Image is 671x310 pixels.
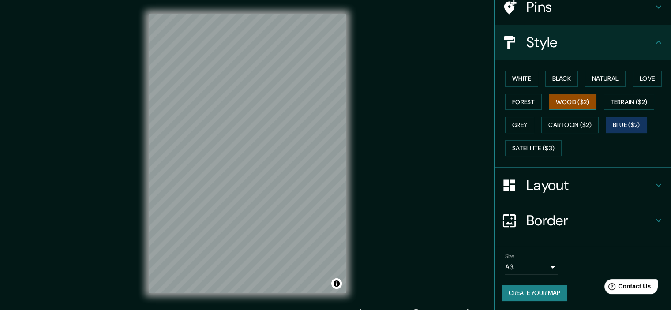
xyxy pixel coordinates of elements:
h4: Layout [526,176,653,194]
button: Wood ($2) [549,94,596,110]
button: Cartoon ($2) [541,117,599,133]
button: Natural [585,71,626,87]
h4: Border [526,212,653,229]
button: Terrain ($2) [604,94,655,110]
button: Toggle attribution [331,278,342,289]
button: Create your map [502,285,567,301]
button: Grey [505,117,534,133]
div: Layout [495,168,671,203]
button: Forest [505,94,542,110]
canvas: Map [149,14,346,293]
div: Style [495,25,671,60]
div: Border [495,203,671,238]
label: Size [505,253,514,260]
button: Black [545,71,578,87]
div: A3 [505,260,558,274]
button: Satellite ($3) [505,140,562,157]
button: Love [633,71,662,87]
button: White [505,71,538,87]
iframe: Help widget launcher [592,276,661,300]
button: Blue ($2) [606,117,647,133]
h4: Style [526,34,653,51]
